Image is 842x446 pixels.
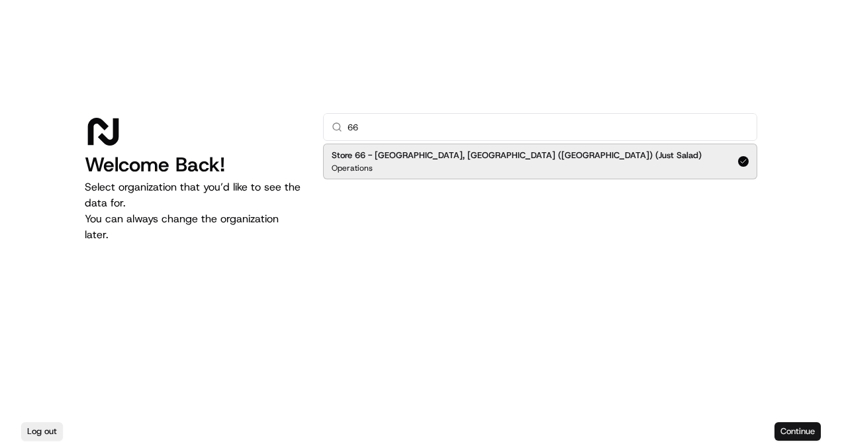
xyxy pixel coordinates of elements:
[774,422,821,441] button: Continue
[332,150,702,161] h2: Store 66 - [GEOGRAPHIC_DATA], [GEOGRAPHIC_DATA] ([GEOGRAPHIC_DATA]) (Just Salad)
[21,422,63,441] button: Log out
[348,114,749,140] input: Type to search...
[85,179,302,243] p: Select organization that you’d like to see the data for. You can always change the organization l...
[332,163,373,173] p: Operations
[323,141,757,182] div: Suggestions
[85,153,302,177] h1: Welcome Back!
